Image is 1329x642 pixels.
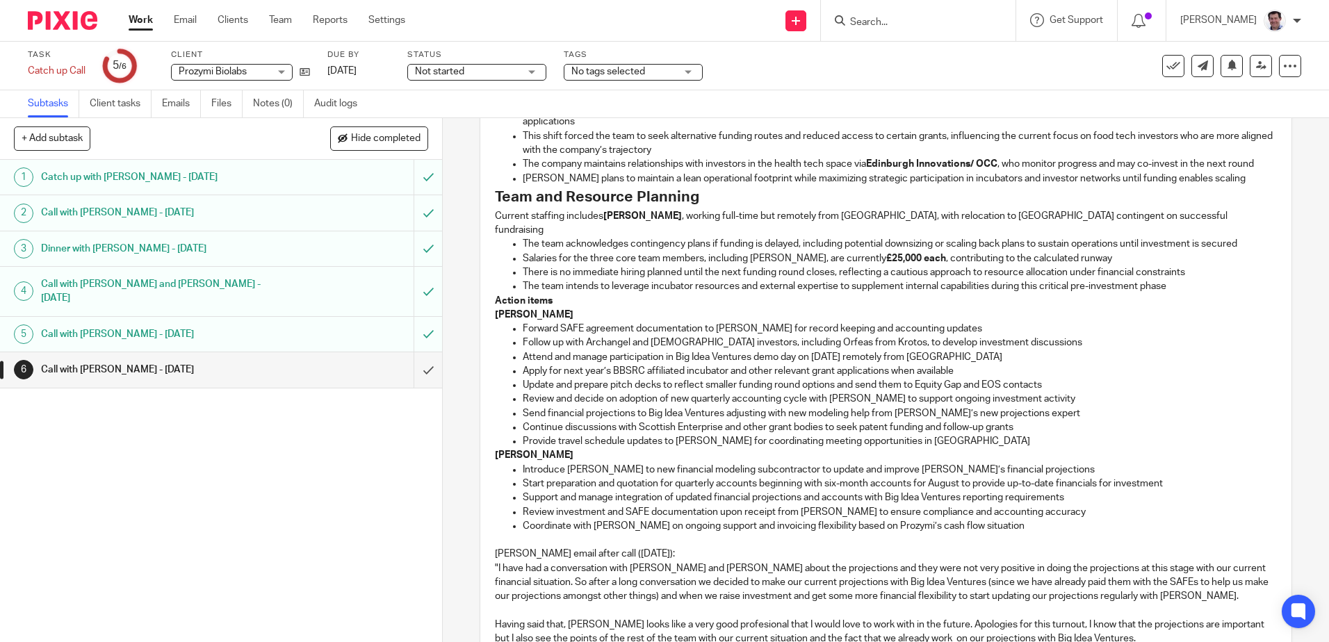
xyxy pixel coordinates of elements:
p: Support and manage integration of updated financial projections and accounts with Big Idea Ventur... [523,491,1276,504]
strong: Action items [495,296,553,306]
div: 5 [14,324,33,344]
p: [PERSON_NAME] [1180,13,1257,27]
p: [PERSON_NAME] email after call ([DATE]): [495,547,1276,561]
div: 4 [14,281,33,301]
div: 6 [14,360,33,379]
div: 5 [113,58,127,74]
p: Provide travel schedule updates to [PERSON_NAME] for coordinating meeting opportunities in [GEOGR... [523,434,1276,448]
p: Introduce [PERSON_NAME] to new financial modeling subcontractor to update and improve [PERSON_NAM... [523,463,1276,477]
p: Attend and manage participation in Big Idea Ventures demo day on [DATE] remotely from [GEOGRAPHIC... [523,350,1276,364]
h1: Call with [PERSON_NAME] - [DATE] [41,324,280,345]
div: 1 [14,167,33,187]
h1: Call with [PERSON_NAME] and [PERSON_NAME] - [DATE] [41,274,280,309]
img: Pixie [28,11,97,30]
p: [PERSON_NAME] plans to maintain a lean operational footprint while maximizing strategic participa... [523,172,1276,186]
p: Apply for next year’s BBSRC affiliated incubator and other relevant grant applications when avail... [523,364,1276,378]
p: Current staffing includes , working full-time but remotely from [GEOGRAPHIC_DATA], with relocatio... [495,209,1276,238]
button: Hide completed [330,126,428,150]
p: Continue discussions with Scottish Enterprise and other grant bodies to seek patent funding and f... [523,420,1276,434]
strong: Team and Resource Planning [495,190,699,204]
span: No tags selected [571,67,645,76]
p: Send financial projections to Big Idea Ventures adjusting with new modeling help from [PERSON_NAM... [523,406,1276,420]
p: Forward SAFE agreement documentation to [PERSON_NAME] for record keeping and accounting updates [523,322,1276,336]
a: Reports [313,13,348,27]
strong: Edinburgh Innovations/ OCC [866,159,997,169]
h1: Dinner with [PERSON_NAME] - [DATE] [41,238,280,259]
p: The team acknowledges contingency plans if funding is delayed, including potential downsizing or ... [523,237,1276,251]
div: 3 [14,239,33,258]
input: Search [849,17,974,29]
p: Update and prepare pitch decks to reflect smaller funding round options and send them to Equity G... [523,378,1276,392]
a: Emails [162,90,201,117]
a: Files [211,90,243,117]
span: Not started [415,67,464,76]
small: /6 [119,63,127,70]
h1: Call with [PERSON_NAME] - [DATE] [41,359,280,380]
strong: [PERSON_NAME] [495,450,573,460]
p: Start preparation and quotation for quarterly accounts beginning with six-month accounts for Augu... [523,477,1276,491]
a: Settings [368,13,405,27]
strong: £25,000 each [886,254,946,263]
div: 2 [14,204,33,223]
a: Subtasks [28,90,79,117]
span: Hide completed [351,133,421,145]
strong: [PERSON_NAME] [603,211,682,221]
h1: Catch up with [PERSON_NAME] - [DATE] [41,167,280,188]
a: Client tasks [90,90,152,117]
span: [DATE] [327,66,357,76]
label: Due by [327,49,390,60]
span: Prozymi Biolabs [179,67,247,76]
p: "I have had a conversation with [PERSON_NAME] and [PERSON_NAME] about the projections and they we... [495,561,1276,604]
p: Coordinate with [PERSON_NAME] on ongoing support and invoicing flexibility based on Prozymi’s cas... [523,519,1276,533]
p: This shift forced the team to seek alternative funding routes and reduced access to certain grant... [523,129,1276,158]
label: Tags [564,49,703,60]
p: There is no immediate hiring planned until the next funding round closes, reflecting a cautious a... [523,265,1276,279]
button: + Add subtask [14,126,90,150]
label: Status [407,49,546,60]
span: Get Support [1050,15,1103,25]
a: Notes (0) [253,90,304,117]
p: Salaries for the three core team members, including [PERSON_NAME], are currently , contributing t... [523,252,1276,265]
a: Clients [218,13,248,27]
a: Audit logs [314,90,368,117]
label: Task [28,49,85,60]
a: Email [174,13,197,27]
img: Facebook%20Profile%20picture%20(2).jpg [1264,10,1286,32]
a: Work [129,13,153,27]
a: Team [269,13,292,27]
label: Client [171,49,310,60]
strong: [PERSON_NAME] [495,310,573,320]
div: Catch up Call [28,64,85,78]
p: The team intends to leverage incubator resources and external expertise to supplement internal ca... [523,279,1276,293]
h1: Call with [PERSON_NAME] - [DATE] [41,202,280,223]
p: Review investment and SAFE documentation upon receipt from [PERSON_NAME] to ensure compliance and... [523,505,1276,519]
p: Review and decide on adoption of new quarterly accounting cycle with [PERSON_NAME] to support ong... [523,392,1276,406]
p: Follow up with Archangel and [DEMOGRAPHIC_DATA] investors, including Orfeas from Krotos, to devel... [523,336,1276,349]
p: The company maintains relationships with investors in the health tech space via , who monitor pro... [523,157,1276,171]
